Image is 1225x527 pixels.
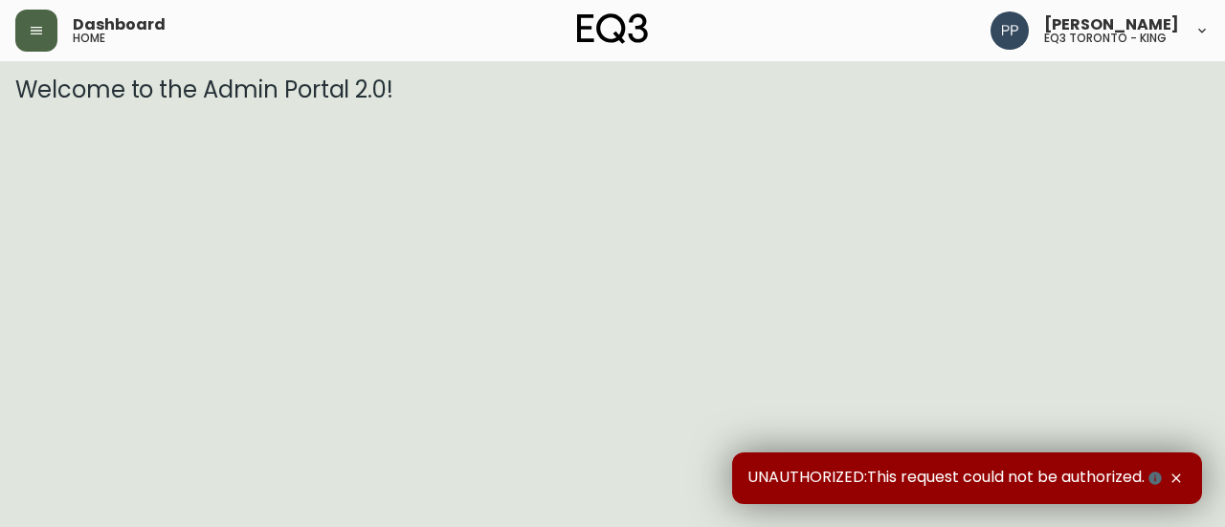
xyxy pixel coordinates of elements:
h5: home [73,33,105,44]
h3: Welcome to the Admin Portal 2.0! [15,77,1210,103]
span: [PERSON_NAME] [1044,17,1179,33]
span: UNAUTHORIZED:This request could not be authorized. [747,468,1166,489]
img: 93ed64739deb6bac3372f15ae91c6632 [991,11,1029,50]
h5: eq3 toronto - king [1044,33,1167,44]
span: Dashboard [73,17,166,33]
img: logo [577,13,648,44]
